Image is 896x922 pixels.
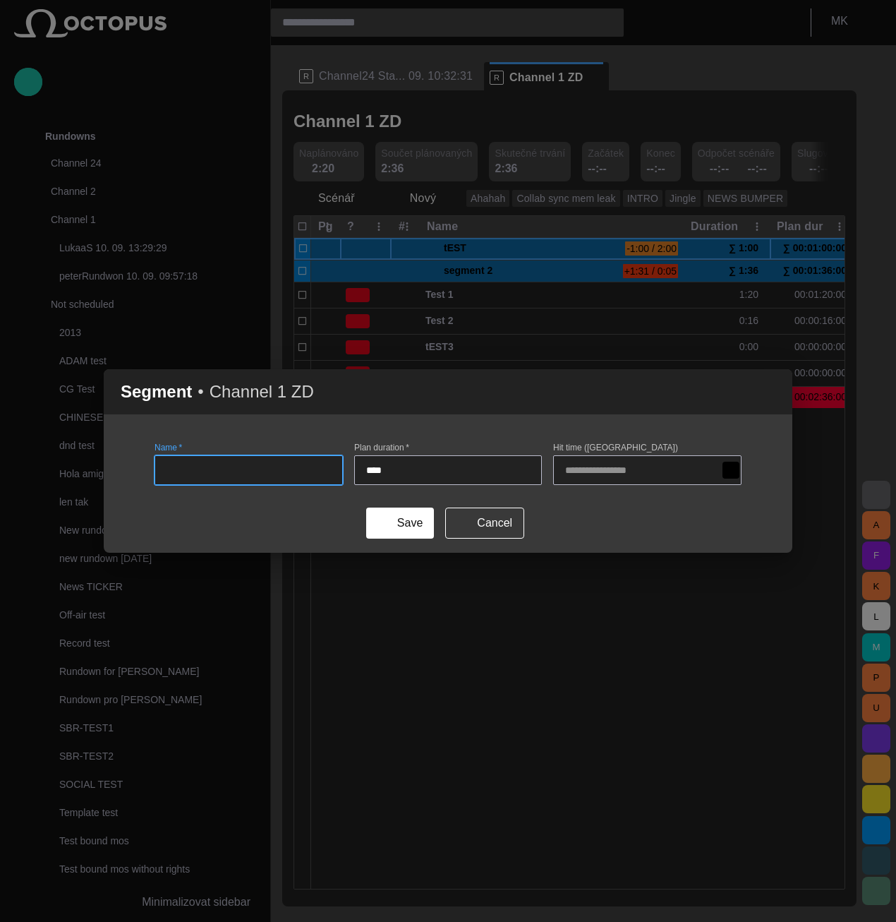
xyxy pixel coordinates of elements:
h3: • [198,382,203,402]
div: Segment [104,369,792,553]
label: Name [155,441,182,453]
h2: Segment [121,382,192,402]
button: Cancel [445,508,524,539]
button: Save [366,508,434,539]
label: Hit time ([GEOGRAPHIC_DATA]) [553,441,678,453]
div: Segment [104,369,792,414]
h3: Channel 1 ZD [210,382,314,402]
label: Plan duration [354,441,409,453]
